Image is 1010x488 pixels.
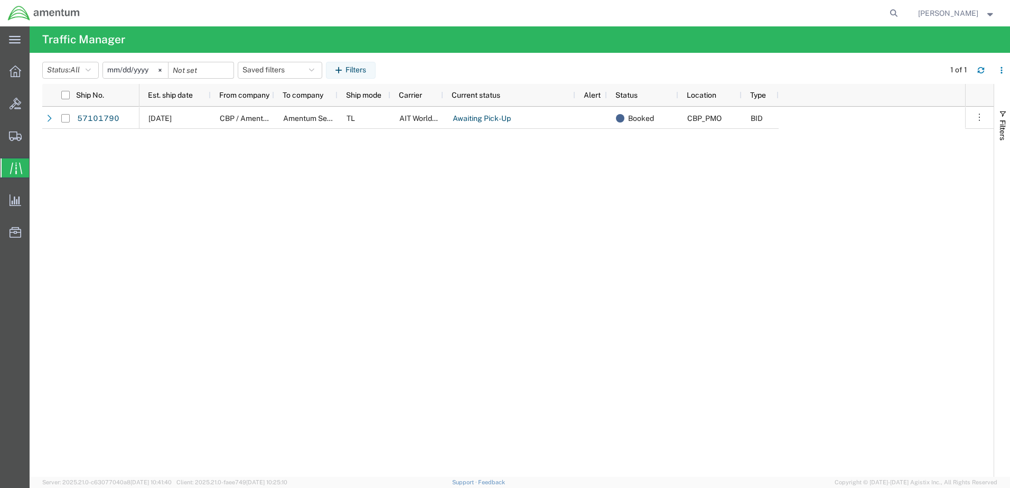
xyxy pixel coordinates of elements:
span: Amentum Services, Inc [283,114,361,123]
span: AIT Worldwide [399,114,448,123]
span: From company [219,91,269,99]
button: Filters [326,62,376,79]
span: Type [750,91,766,99]
span: CBP_PMO [687,114,722,123]
span: Est. ship date [148,91,193,99]
span: BID [751,114,763,123]
button: Status:All [42,62,99,79]
span: Alert [584,91,601,99]
span: Ship mode [346,91,381,99]
span: Status [615,91,638,99]
span: Server: 2025.21.0-c63077040a8 [42,479,172,485]
span: [DATE] 10:41:40 [130,479,172,485]
span: To company [283,91,323,99]
a: 57101790 [77,110,120,127]
button: Saved filters [238,62,322,79]
span: Booked [628,107,654,129]
a: Feedback [478,479,505,485]
span: [DATE] 10:25:10 [246,479,287,485]
span: Copyright © [DATE]-[DATE] Agistix Inc., All Rights Reserved [835,478,997,487]
span: All [70,65,80,74]
div: 1 of 1 [950,64,969,76]
span: 10/30/2025 [148,114,172,123]
a: Support [452,479,479,485]
a: Awaiting Pick-Up [452,110,511,127]
span: TL [347,114,355,123]
span: Ship No. [76,91,104,99]
h4: Traffic Manager [42,26,125,53]
button: [PERSON_NAME] [918,7,996,20]
span: Location [687,91,716,99]
span: Filters [998,120,1007,140]
input: Not set [169,62,233,78]
span: Current status [452,91,500,99]
span: CBP / Amentum, [220,114,275,123]
img: logo [7,5,80,21]
span: Ben Bauer [918,7,978,19]
span: Client: 2025.21.0-faee749 [176,479,287,485]
input: Not set [103,62,168,78]
span: Carrier [399,91,422,99]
